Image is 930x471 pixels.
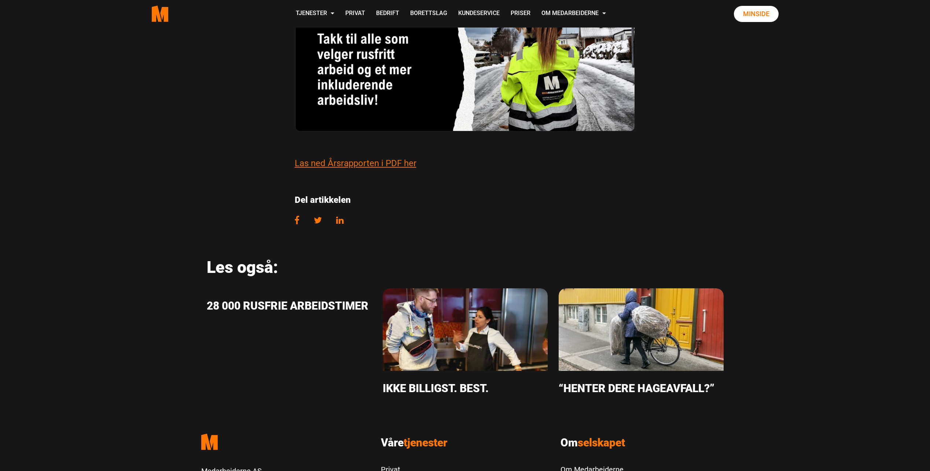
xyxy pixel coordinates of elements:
[207,258,724,277] p: Les også:
[295,158,416,168] a: Las ned Årsrapporten i PDF her
[405,1,453,27] a: Borettslag
[560,436,729,449] h3: Om
[290,1,340,27] a: Tjenester
[734,6,779,22] a: Minside
[294,212,307,228] a: Share on Facebook
[329,212,351,228] a: Share on LinkedIn
[383,325,548,333] a: Les mer om Ikke billigst. Best. featured image
[578,436,625,449] span: selskapet
[536,1,611,27] a: Om Medarbeiderne
[505,1,536,27] a: Priser
[381,436,549,449] h3: Våre
[383,288,548,371] img: rptnb
[340,1,371,27] a: Privat
[207,299,368,312] a: Les mer om 28 000 rusfrie arbeidstimer main title
[559,325,724,333] a: Les mer om “Henter dere hageavfall?” featured image
[371,1,405,27] a: Bedrift
[383,382,489,395] a: Les mer om Ikke billigst. Best. main title
[306,212,329,228] a: Share on Twitter
[295,195,636,205] h4: Del artikkelen
[453,1,505,27] a: Kundeservice
[559,382,714,395] a: Les mer om “Henter dere hageavfall?” main title
[559,288,724,371] img: IMG 20200327 141409 2
[201,428,370,456] a: Medarbeiderne start
[404,436,447,449] span: tjenester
